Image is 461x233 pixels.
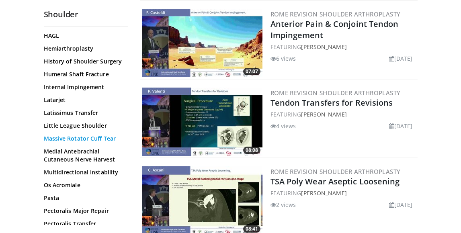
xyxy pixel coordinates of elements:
a: Multidirectional Instability [44,168,124,176]
a: [PERSON_NAME] [301,189,346,197]
span: 08:41 [243,225,260,233]
a: Internal Impingement [44,83,124,91]
li: 4 views [270,122,296,130]
a: Anterior Pain & Conjoint Tendon Impingement [270,18,399,41]
a: Pasta [44,194,124,202]
a: HAGL [44,32,124,40]
a: Pectoralis Transfer [44,220,124,228]
a: Latarjet [44,96,124,104]
span: 07:07 [243,68,260,75]
a: Rome Revision Shoulder Arthroplasty [270,10,401,18]
a: Rome Revision Shoulder Arthroplasty [270,168,401,176]
img: 8037028b-5014-4d38-9a8c-71d966c81743.300x170_q85_crop-smart_upscale.jpg [142,9,262,77]
li: [DATE] [389,200,413,209]
div: FEATURING [270,110,416,119]
a: Humeral Shaft Fracture [44,70,124,78]
div: FEATURING [270,43,416,51]
a: [PERSON_NAME] [301,43,346,51]
li: 2 views [270,200,296,209]
a: Rome Revision Shoulder Arthroplasty [270,89,401,97]
a: Little League Shoulder [44,122,124,130]
a: Latissimus Transfer [44,109,124,117]
div: FEATURING [270,189,416,197]
a: 08:08 [142,88,262,156]
span: 08:08 [243,147,260,154]
a: Medial Antebrachial Cutaneous Nerve Harvest [44,147,124,164]
li: [DATE] [389,54,413,63]
li: 6 views [270,54,296,63]
a: Tendon Transfers for Revisions [270,97,393,108]
a: Hemiarthroplasty [44,45,124,53]
a: Os Acromiale [44,181,124,189]
img: f121adf3-8f2a-432a-ab04-b981073a2ae5.300x170_q85_crop-smart_upscale.jpg [142,88,262,156]
li: [DATE] [389,122,413,130]
a: Massive Rotator Cuff Tear [44,135,124,143]
a: History of Shoulder Surgery [44,57,124,65]
h2: Shoulder [44,9,128,20]
a: Pectoralis Major Repair [44,207,124,215]
a: 07:07 [142,9,262,77]
a: TSA Poly Wear Aseptic Loosening [270,176,400,187]
a: [PERSON_NAME] [301,110,346,118]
